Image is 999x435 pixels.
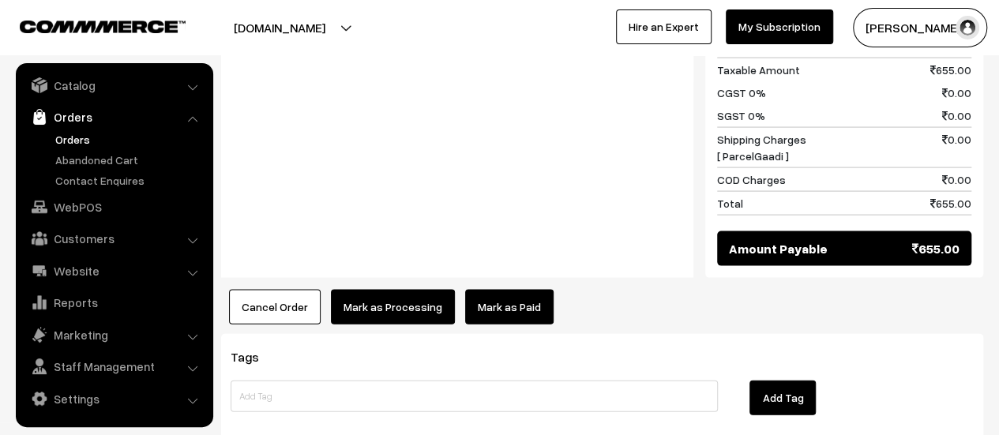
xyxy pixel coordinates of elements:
span: Total [717,195,743,212]
a: Mark as Paid [465,290,554,324]
a: Orders [51,131,208,148]
a: My Subscription [726,9,833,44]
img: user [956,16,979,39]
img: COMMMERCE [20,21,186,32]
span: 0.00 [942,131,971,164]
a: Website [20,257,208,285]
span: CGST 0% [717,84,766,101]
span: SGST 0% [717,107,765,124]
a: Marketing [20,321,208,349]
span: COD Charges [717,171,786,188]
button: Mark as Processing [331,290,455,324]
span: 0.00 [942,171,971,188]
a: Contact Enquires [51,172,208,189]
a: Abandoned Cart [51,152,208,168]
input: Add Tag [231,381,718,412]
button: Cancel Order [229,290,321,324]
span: 0.00 [942,84,971,101]
a: Customers [20,224,208,253]
span: Shipping Charges [ ParcelGaadi ] [717,131,806,164]
span: 0.00 [942,107,971,124]
a: Settings [20,384,208,413]
span: 655.00 [930,195,971,212]
span: Tags [231,349,278,365]
a: Hire an Expert [616,9,712,44]
button: Add Tag [749,381,816,415]
a: Staff Management [20,352,208,381]
a: Reports [20,288,208,317]
span: 655.00 [930,62,971,78]
button: [DOMAIN_NAME] [178,8,381,47]
a: Catalog [20,71,208,99]
span: Taxable Amount [717,62,800,78]
button: [PERSON_NAME] [853,8,987,47]
span: Amount Payable [729,239,828,258]
a: COMMMERCE [20,16,158,35]
a: Orders [20,103,208,131]
a: WebPOS [20,193,208,221]
span: 655.00 [912,239,960,258]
